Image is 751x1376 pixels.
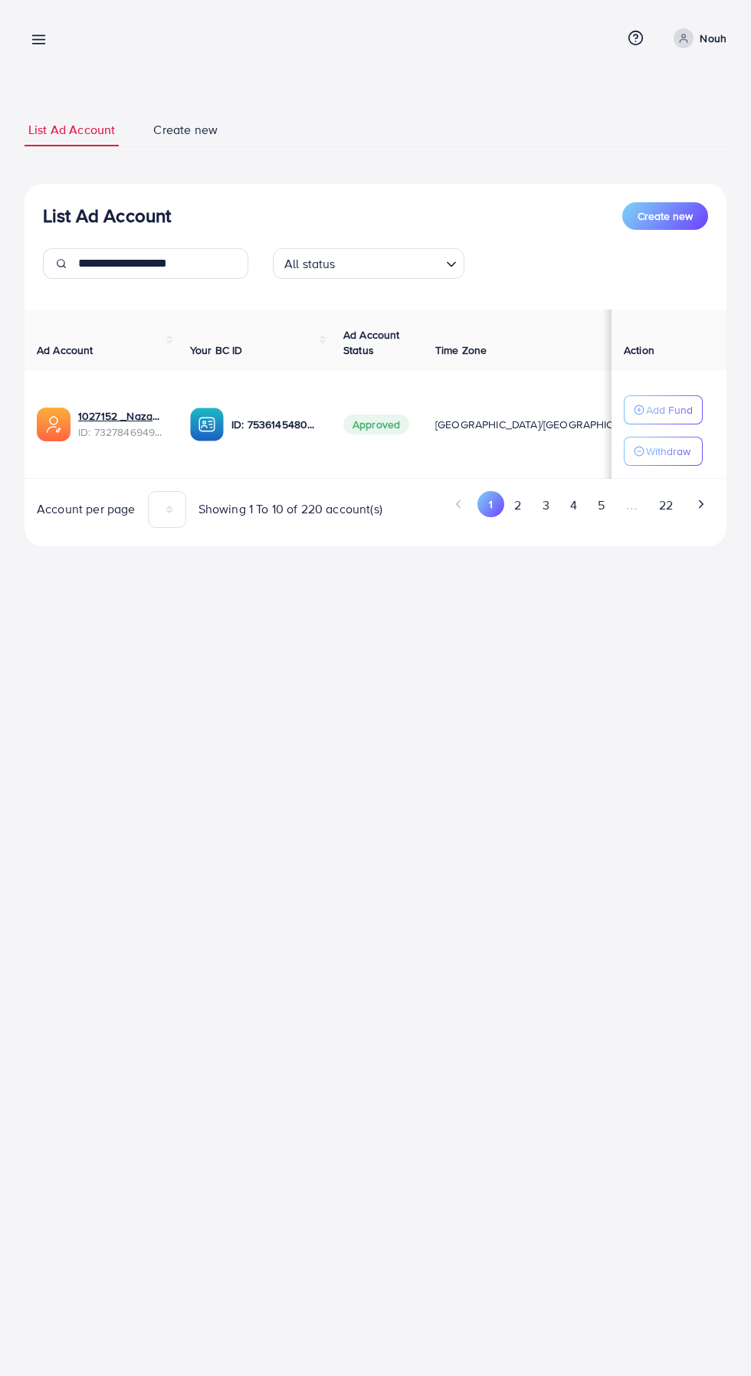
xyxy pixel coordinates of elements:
button: Add Fund [624,395,703,424]
button: Go to page 3 [532,491,559,519]
button: Go to next page [687,491,714,517]
span: Create new [638,208,693,224]
button: Go to page 2 [504,491,532,519]
button: Go to page 5 [587,491,615,519]
ul: Pagination [388,491,714,519]
p: Withdraw [646,442,690,460]
button: Go to page 1 [477,491,504,517]
button: Go to page 4 [559,491,587,519]
span: Approved [343,414,409,434]
p: Add Fund [646,401,693,419]
a: Nouh [667,28,726,48]
span: All status [281,253,339,275]
div: <span class='underline'>1027152 _Nazaagency_024</span></br>7327846949019926530 [78,408,166,440]
span: List Ad Account [28,121,115,139]
button: Go to page 22 [648,491,683,519]
span: Account per page [37,500,136,518]
span: Create new [153,121,218,139]
span: Ad Account Status [343,327,400,358]
span: Action [624,342,654,358]
img: ic-ba-acc.ded83a64.svg [190,408,224,441]
span: Your BC ID [190,342,243,358]
span: [GEOGRAPHIC_DATA]/[GEOGRAPHIC_DATA] [435,417,648,432]
span: Showing 1 To 10 of 220 account(s) [198,500,382,518]
button: Create new [622,202,708,230]
img: ic-ads-acc.e4c84228.svg [37,408,71,441]
h3: List Ad Account [43,205,171,227]
p: ID: 7536145480267759632 [231,415,319,434]
span: ID: 7327846949019926530 [78,424,166,440]
span: Ad Account [37,342,93,358]
p: Nouh [700,29,726,48]
button: Withdraw [624,437,703,466]
a: 1027152 _Nazaagency_024 [78,408,166,424]
div: Search for option [273,248,464,279]
input: Search for option [340,250,440,275]
span: Time Zone [435,342,487,358]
